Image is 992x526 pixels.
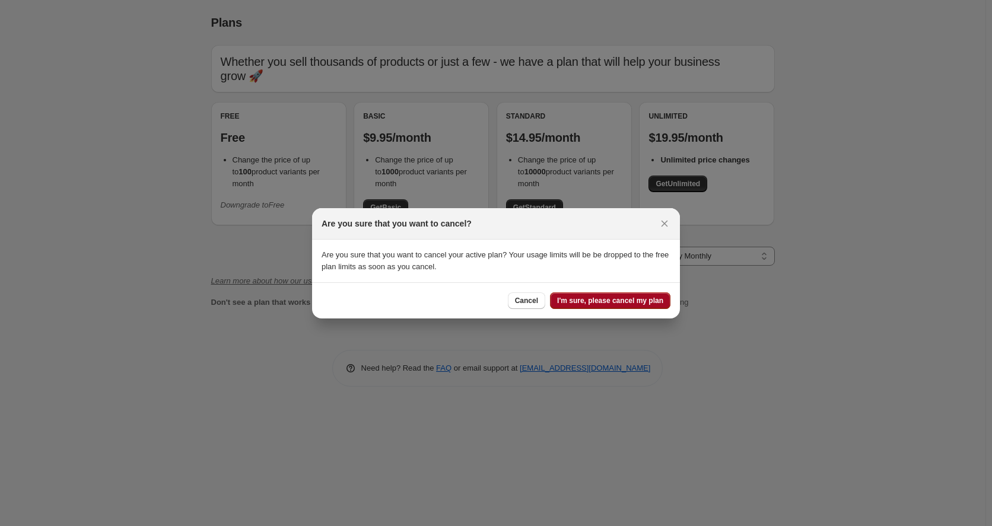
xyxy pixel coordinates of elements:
[508,292,545,309] button: Cancel
[550,292,670,309] button: I'm sure, please cancel my plan
[322,249,670,273] p: Are you sure that you want to cancel your active plan? Your usage limits will be be dropped to th...
[515,296,538,305] span: Cancel
[656,215,673,232] button: Close
[557,296,663,305] span: I'm sure, please cancel my plan
[322,218,472,229] h2: Are you sure that you want to cancel?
